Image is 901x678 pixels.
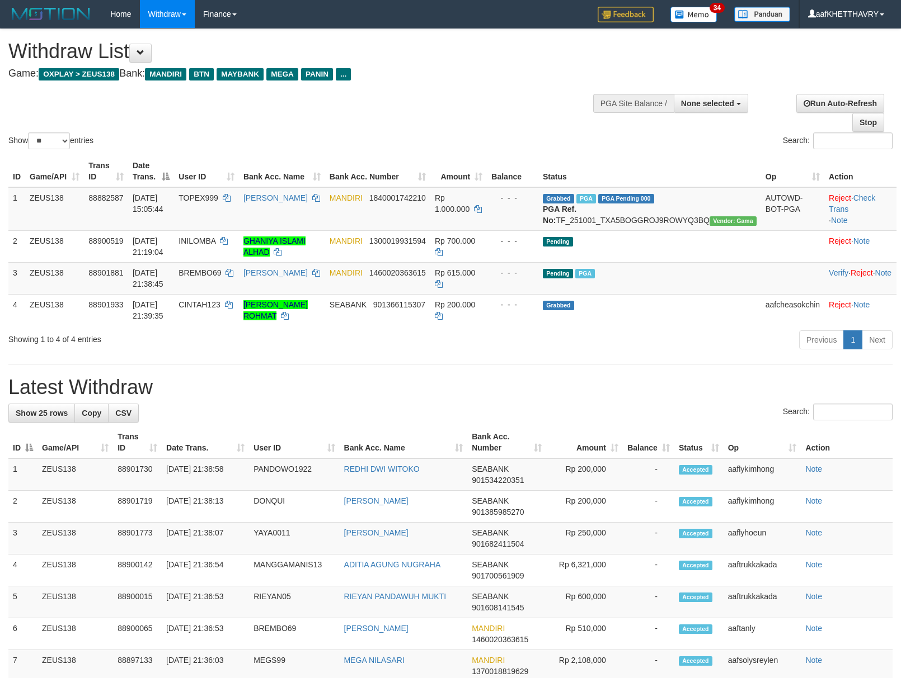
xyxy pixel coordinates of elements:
[734,7,790,22] img: panduan.png
[472,571,524,580] span: Copy 901700561909 to clipboard
[805,656,822,665] a: Note
[189,68,214,80] span: BTN
[724,491,801,523] td: aaflykimhong
[862,330,893,349] a: Next
[25,230,84,262] td: ZEUS138
[538,155,761,187] th: Status
[8,426,37,458] th: ID: activate to sort column descending
[598,7,654,22] img: Feedback.jpg
[8,404,75,423] a: Show 25 rows
[472,539,524,548] span: Copy 901682411504 to clipboard
[249,523,339,554] td: YAYA0011
[546,586,623,618] td: Rp 600,000
[761,155,824,187] th: Op: activate to sort column ascending
[681,99,734,108] span: None selected
[796,94,884,113] a: Run Auto-Refresh
[113,523,162,554] td: 88901773
[8,329,367,345] div: Showing 1 to 4 of 4 entries
[344,464,420,473] a: REDHI DWI WITOKO
[710,216,757,226] span: Vendor URL: https://trx31.1velocity.biz
[243,193,308,202] a: [PERSON_NAME]
[115,409,132,418] span: CSV
[8,6,93,22] img: MOTION_logo.png
[829,300,851,309] a: Reject
[430,155,487,187] th: Amount: activate to sort column ascending
[340,426,468,458] th: Bank Acc. Name: activate to sort column ascending
[113,618,162,650] td: 88900065
[674,94,748,113] button: None selected
[16,409,68,418] span: Show 25 rows
[679,656,712,666] span: Accepted
[472,624,505,633] span: MANDIRI
[491,192,534,203] div: - - -
[472,635,528,644] span: Copy 1460020363615 to clipboard
[217,68,264,80] span: MAYBANK
[344,528,409,537] a: [PERSON_NAME]
[472,603,524,612] span: Copy 901608141545 to clipboard
[179,268,221,277] span: BREMBO69
[543,194,574,203] span: Grabbed
[8,523,37,554] td: 3
[824,187,897,231] td: · ·
[710,3,725,13] span: 34
[829,193,875,214] a: Check Trans
[74,404,109,423] a: Copy
[8,554,37,586] td: 4
[243,236,306,257] a: GHANIYA ISLAMI ALHAD
[805,560,822,569] a: Note
[325,155,430,187] th: Bank Acc. Number: activate to sort column ascending
[829,236,851,245] a: Reject
[249,586,339,618] td: RIEYAN05
[25,187,84,231] td: ZEUS138
[724,618,801,650] td: aaftanly
[84,155,128,187] th: Trans ID: activate to sort column ascending
[435,300,475,309] span: Rp 200.000
[249,554,339,586] td: MANGGAMANIS13
[37,458,113,491] td: ZEUS138
[243,268,308,277] a: [PERSON_NAME]
[179,193,218,202] span: TOPEX999
[623,586,674,618] td: -
[266,68,298,80] span: MEGA
[133,193,163,214] span: [DATE] 15:05:44
[761,294,824,326] td: aafcheasokchin
[829,268,848,277] a: Verify
[805,528,822,537] a: Note
[853,236,870,245] a: Note
[243,300,308,320] a: [PERSON_NAME] ROHMAT
[37,618,113,650] td: ZEUS138
[623,523,674,554] td: -
[576,194,596,203] span: Marked by aafnoeunsreypich
[472,592,509,601] span: SEABANK
[724,586,801,618] td: aaftrukkakada
[805,464,822,473] a: Note
[472,528,509,537] span: SEABANK
[8,187,25,231] td: 1
[546,491,623,523] td: Rp 200,000
[162,523,249,554] td: [DATE] 21:38:07
[39,68,119,80] span: OXPLAY > ZEUS138
[491,235,534,246] div: - - -
[824,230,897,262] td: ·
[37,554,113,586] td: ZEUS138
[543,205,576,225] b: PGA Ref. No:
[801,426,893,458] th: Action
[435,193,470,214] span: Rp 1.000.000
[851,268,873,277] a: Reject
[113,586,162,618] td: 88900015
[113,554,162,586] td: 88900142
[128,155,174,187] th: Date Trans.: activate to sort column descending
[472,667,528,676] span: Copy 1370018819629 to clipboard
[824,262,897,294] td: · ·
[623,554,674,586] td: -
[843,330,862,349] a: 1
[799,330,844,349] a: Previous
[179,236,215,245] span: INILOMBA
[8,68,589,79] h4: Game: Bank:
[174,155,239,187] th: User ID: activate to sort column ascending
[543,301,574,310] span: Grabbed
[472,656,505,665] span: MANDIRI
[679,624,712,634] span: Accepted
[373,300,425,309] span: Copy 901366115307 to clipboard
[8,230,25,262] td: 2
